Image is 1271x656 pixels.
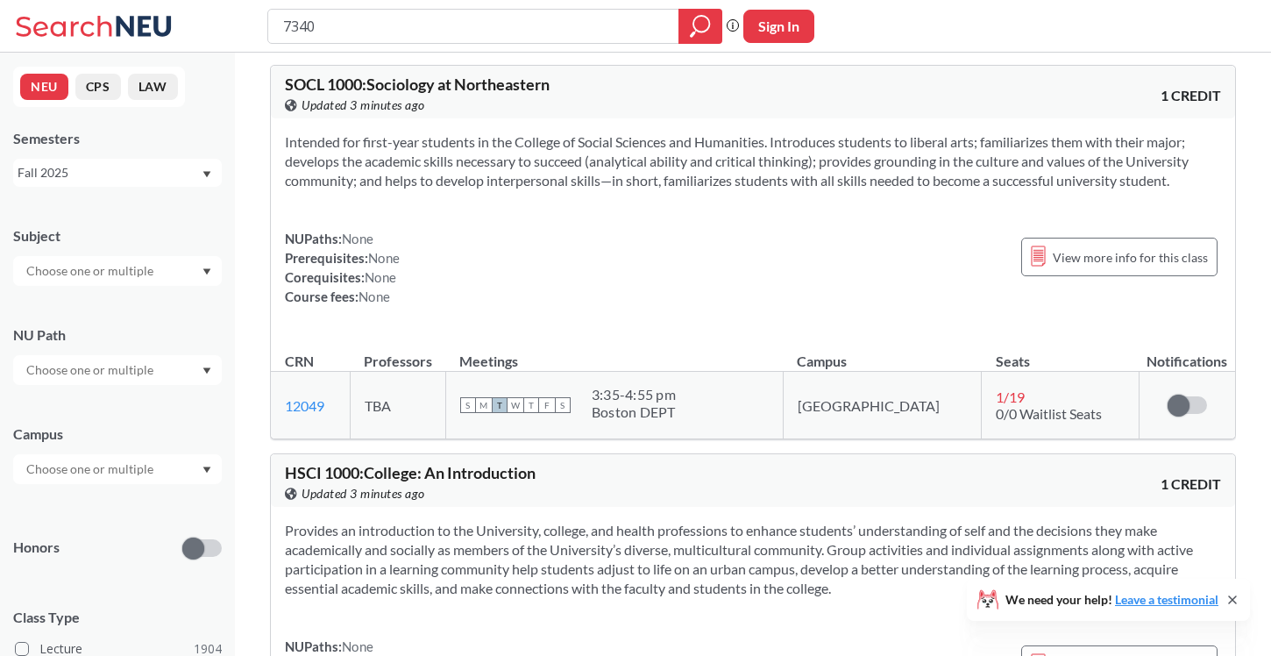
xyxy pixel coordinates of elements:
[1053,246,1208,268] span: View more info for this class
[285,463,536,482] span: HSCI 1000 : College: An Introduction
[460,397,476,413] span: S
[342,638,373,654] span: None
[13,129,222,148] div: Semesters
[18,163,201,182] div: Fall 2025
[281,11,666,41] input: Class, professor, course number, "phrase"
[743,10,814,43] button: Sign In
[18,260,165,282] input: Choose one or multiple
[982,334,1139,372] th: Seats
[285,397,324,414] a: 12049
[13,538,60,558] p: Honors
[1139,334,1235,372] th: Notifications
[1005,594,1218,606] span: We need your help!
[1161,474,1221,494] span: 1 CREDIT
[690,14,711,39] svg: magnifying glass
[13,159,222,187] div: Fall 2025Dropdown arrow
[20,74,68,100] button: NEU
[302,484,425,503] span: Updated 3 minutes ago
[996,405,1102,422] span: 0/0 Waitlist Seats
[202,367,211,374] svg: Dropdown arrow
[783,334,982,372] th: Campus
[128,74,178,100] button: LAW
[13,325,222,345] div: NU Path
[368,250,400,266] span: None
[350,372,445,439] td: TBA
[996,389,1025,405] span: 1 / 19
[18,360,165,381] input: Choose one or multiple
[508,397,523,413] span: W
[202,268,211,275] svg: Dropdown arrow
[302,96,425,115] span: Updated 3 minutes ago
[13,226,222,246] div: Subject
[285,352,314,371] div: CRN
[783,372,982,439] td: [GEOGRAPHIC_DATA]
[202,467,211,474] svg: Dropdown arrow
[13,424,222,444] div: Campus
[476,397,492,413] span: M
[592,386,676,403] div: 3:35 - 4:55 pm
[18,459,165,480] input: Choose one or multiple
[523,397,539,413] span: T
[359,289,390,304] span: None
[202,171,211,178] svg: Dropdown arrow
[678,9,722,44] div: magnifying glass
[592,403,676,421] div: Boston DEPT
[445,334,783,372] th: Meetings
[1161,86,1221,105] span: 1 CREDIT
[285,75,550,94] span: SOCL 1000 : Sociology at Northeastern
[75,74,121,100] button: CPS
[1115,592,1218,607] a: Leave a testimonial
[342,231,373,246] span: None
[13,608,222,627] span: Class Type
[285,229,400,306] div: NUPaths: Prerequisites: Corequisites: Course fees:
[13,454,222,484] div: Dropdown arrow
[13,355,222,385] div: Dropdown arrow
[350,334,445,372] th: Professors
[539,397,555,413] span: F
[555,397,571,413] span: S
[13,256,222,286] div: Dropdown arrow
[285,521,1221,598] section: Provides an introduction to the University, college, and health professions to enhance students’ ...
[285,132,1221,190] section: Intended for first-year students in the College of Social Sciences and Humanities. Introduces stu...
[492,397,508,413] span: T
[365,269,396,285] span: None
